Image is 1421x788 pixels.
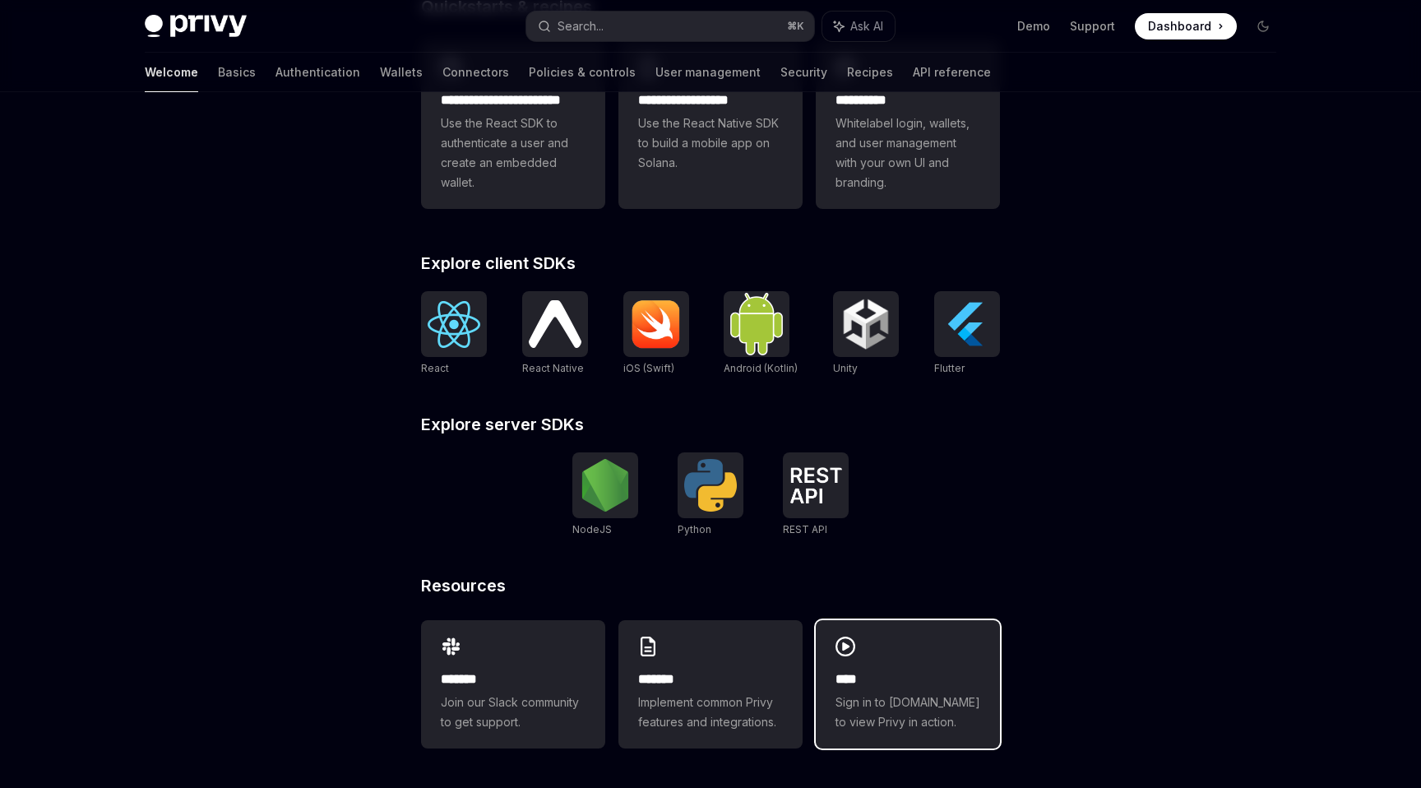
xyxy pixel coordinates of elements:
[1070,18,1115,35] a: Support
[529,300,581,347] img: React Native
[941,298,993,350] img: Flutter
[684,459,737,512] img: Python
[630,299,683,349] img: iOS (Swift)
[789,467,842,503] img: REST API
[572,452,638,538] a: NodeJSNodeJS
[441,114,586,192] span: Use the React SDK to authenticate a user and create an embedded wallet.
[558,16,604,36] div: Search...
[783,523,827,535] span: REST API
[833,362,858,374] span: Unity
[421,255,576,271] span: Explore client SDKs
[1017,18,1050,35] a: Demo
[618,41,803,209] a: **** **** **** ***Use the React Native SDK to build a mobile app on Solana.
[522,362,584,374] span: React Native
[579,459,632,512] img: NodeJS
[1135,13,1237,39] a: Dashboard
[730,293,783,355] img: Android (Kotlin)
[724,291,798,377] a: Android (Kotlin)Android (Kotlin)
[934,291,1000,377] a: FlutterFlutter
[428,301,480,348] img: React
[638,693,783,732] span: Implement common Privy features and integrations.
[835,693,980,732] span: Sign in to [DOMAIN_NAME] to view Privy in action.
[572,523,612,535] span: NodeJS
[850,18,883,35] span: Ask AI
[421,291,487,377] a: ReactReact
[724,362,798,374] span: Android (Kotlin)
[380,53,423,92] a: Wallets
[145,15,247,38] img: dark logo
[421,362,449,374] span: React
[655,53,761,92] a: User management
[623,291,689,377] a: iOS (Swift)iOS (Swift)
[421,577,506,594] span: Resources
[678,523,711,535] span: Python
[934,362,965,374] span: Flutter
[623,362,674,374] span: iOS (Swift)
[522,291,588,377] a: React NativeReact Native
[618,620,803,749] a: **** **Implement common Privy features and integrations.
[421,620,605,749] a: **** **Join our Slack community to get support.
[421,416,584,433] span: Explore server SDKs
[833,291,899,377] a: UnityUnity
[442,53,509,92] a: Connectors
[145,53,198,92] a: Welcome
[822,12,895,41] button: Ask AI
[847,53,893,92] a: Recipes
[835,114,980,192] span: Whitelabel login, wallets, and user management with your own UI and branding.
[913,53,991,92] a: API reference
[526,12,814,41] button: Search...⌘K
[787,20,804,33] span: ⌘ K
[678,452,743,538] a: PythonPython
[1148,18,1211,35] span: Dashboard
[529,53,636,92] a: Policies & controls
[840,298,892,350] img: Unity
[275,53,360,92] a: Authentication
[780,53,827,92] a: Security
[816,41,1000,209] a: **** *****Whitelabel login, wallets, and user management with your own UI and branding.
[218,53,256,92] a: Basics
[816,620,1000,749] a: ****Sign in to [DOMAIN_NAME] to view Privy in action.
[1250,13,1276,39] button: Toggle dark mode
[638,114,783,173] span: Use the React Native SDK to build a mobile app on Solana.
[441,693,586,732] span: Join our Slack community to get support.
[783,452,849,538] a: REST APIREST API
